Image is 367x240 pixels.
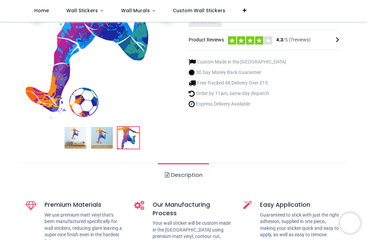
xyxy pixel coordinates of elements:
span: Custom Wall Stickers [173,7,225,14]
h5: Easy Application [260,201,342,209]
h5: Our Manufacturing Process [153,201,233,217]
li: Custom Made in the [GEOGRAPHIC_DATA] [189,58,286,66]
li: 30 Day Money Back Guarantee [189,69,286,76]
span: /5 ( 7 reviews) [276,37,311,43]
p: Guaranteed to stick with just the right adhesion, supplied in one piece, making your sticker quic... [260,212,342,238]
img: WS-45264-03 [118,127,139,149]
div: Product Reviews [189,35,342,44]
a: Description [158,163,209,187]
div: SKU: WS-45264 [189,17,222,27]
span: 4.3 [276,37,283,42]
span: Wall Stickers [66,7,98,14]
img: Football Kick Abstract Art Wall Sticker [65,127,86,149]
li: Free Tracked 48 Delivery Over £15 [189,79,286,87]
span: Home [34,7,49,14]
li: Express Delivery Available [189,100,286,108]
img: WS-45264-02 [91,127,113,149]
span: Wall Murals [121,7,150,14]
li: Order by 11am, same day dispatch [189,90,286,97]
h5: Premium Materials [45,201,124,209]
iframe: Brevo live chat [340,213,360,233]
